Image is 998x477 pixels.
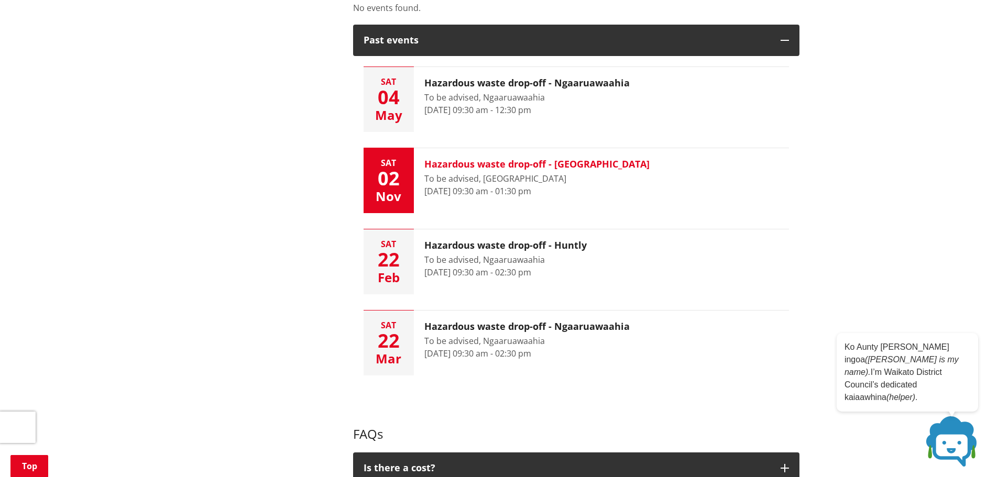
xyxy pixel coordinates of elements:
a: Top [10,455,48,477]
h3: Hazardous waste drop-off - Huntly [424,240,587,251]
em: ([PERSON_NAME] is my name). [845,355,959,376]
em: (helper) [886,393,915,402]
div: To be advised, [GEOGRAPHIC_DATA] [424,172,650,185]
a: Sat 22 Feb Hazardous waste drop-off - Huntly To be advised, Ngaaruawaahia [DATE] 09:30 am - 02:30 pm [364,229,789,294]
div: Sat [364,240,414,248]
div: Mar [364,352,414,365]
div: To be advised, Ngaaruawaahia [424,91,630,104]
a: Sat 04 May Hazardous waste drop-off - Ngaaruawaahia To be advised, Ngaaruawaahia [DATE] 09:30 am ... [364,67,789,132]
a: Sat 02 Nov Hazardous waste drop-off - [GEOGRAPHIC_DATA] To be advised, [GEOGRAPHIC_DATA] [DATE] 0... [364,148,789,213]
h3: FAQs [353,412,799,442]
time: [DATE] 09:30 am - 01:30 pm [424,185,531,197]
p: No events found. [353,2,799,14]
div: Sat [364,321,414,329]
div: Sat [364,159,414,167]
time: [DATE] 09:30 am - 02:30 pm [424,267,531,278]
div: May [364,109,414,121]
button: Past events [353,25,799,56]
h3: Hazardous waste drop-off - Ngaaruawaahia [424,321,630,332]
div: Is there a cost? [364,463,770,473]
h3: Hazardous waste drop-off - Ngaaruawaahia [424,77,630,89]
div: To be advised, Ngaaruawaahia [424,335,630,347]
a: Sat 22 Mar Hazardous waste drop-off - Ngaaruawaahia To be advised, Ngaaruawaahia [DATE] 09:30 am ... [364,310,789,375]
div: 22 [364,331,414,350]
div: Sat [364,77,414,86]
div: 22 [364,250,414,269]
div: Past events [364,35,770,46]
time: [DATE] 09:30 am - 12:30 pm [424,104,531,116]
div: 02 [364,169,414,188]
h3: Hazardous waste drop-off - [GEOGRAPHIC_DATA] [424,159,650,170]
p: Ko Aunty [PERSON_NAME] ingoa I’m Waikato District Council’s dedicated kaiaawhina . [845,341,970,404]
div: 04 [364,88,414,107]
div: Nov [364,190,414,203]
div: To be advised, Ngaaruawaahia [424,253,587,266]
time: [DATE] 09:30 am - 02:30 pm [424,348,531,359]
div: Feb [364,271,414,284]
